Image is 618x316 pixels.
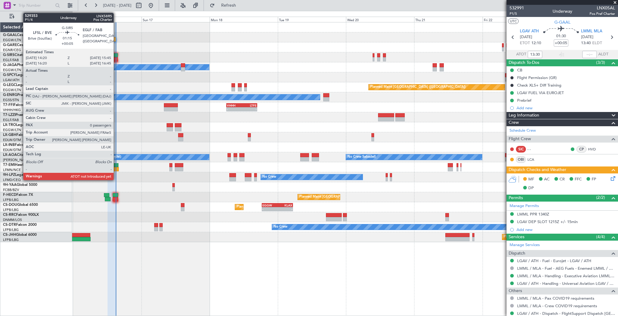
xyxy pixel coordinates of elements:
div: Fri 22 [483,17,551,22]
span: T7-LZZI [3,113,15,117]
div: Flight Permission (GR) [517,75,557,80]
a: T7-FFIFalcon 7X [3,103,30,107]
div: Add new [517,227,615,232]
span: [DATE] - [DATE] [103,3,131,8]
a: CS-JHHGlobal 6000 [3,233,37,237]
a: G-SIRSCitation Excel [3,53,38,57]
div: VHHH [227,104,242,107]
a: EGLF/FAB [3,58,19,62]
span: CS-DOU [3,203,17,207]
span: MF [528,176,534,183]
a: G-SPCYLegacy 650 [3,73,35,77]
span: [DATE] [520,34,532,40]
div: Sat 16 [73,17,141,22]
span: T7-FFI [3,103,14,107]
a: LFMN/NCE [3,168,21,172]
span: T7-EMI [3,163,15,167]
div: Thu 21 [414,17,482,22]
span: 13:40 [581,40,591,46]
span: G-SIRS [3,53,15,57]
span: Dispatch [509,250,525,257]
a: EGSS/STN [3,98,19,102]
span: CS-RRC [3,213,16,217]
div: - [227,107,242,111]
a: LFPB/LBG [3,208,19,212]
div: Planned Maint [GEOGRAPHIC_DATA] ([GEOGRAPHIC_DATA]) [299,193,395,202]
span: ATOT [516,51,526,58]
div: No Crew [274,222,287,232]
a: LCA [527,157,541,162]
a: LFPB/LBG [3,238,19,242]
a: CS-RRCFalcon 900LX [3,213,39,217]
a: LGAV / ATH - Dispatch - FlightSupport Dispatch [GEOGRAPHIC_DATA] [517,311,615,316]
a: EGLF/FAB [3,118,19,122]
a: LGAV / ATH - Handling - Universal Aviation LGAV / ATH [517,281,615,286]
a: G-JAGAPhenom 300 [3,63,38,67]
span: LNX05AL [590,5,615,11]
a: T7-LZZIPraetor 600 [3,113,36,117]
a: FCBB/BZV [3,188,19,192]
input: --:-- [528,51,542,58]
span: LX-TRO [3,123,16,127]
span: Refresh [216,3,241,8]
span: Dispatch Checks and Weather [509,166,566,173]
a: LFPB/LBG [3,228,19,232]
span: 01:30 [556,33,566,39]
div: Mon 18 [210,17,278,22]
span: 9H-LPZ [3,173,15,177]
a: EGGW/LTN [3,38,21,42]
span: G-ENRG [3,93,17,97]
div: No Crew Luxembourg (Findel) [75,153,121,162]
span: G-SPCY [3,73,16,77]
span: (4/4) [596,234,605,240]
span: Permits [509,195,523,202]
a: EDLW/DTM [3,138,21,142]
div: Wed 20 [346,17,414,22]
a: LMML / MLA - Fuel - AEG Fuels - Enemed LMML / MLA [517,266,615,271]
span: Crew [509,119,519,126]
a: LX-INBFalcon 900EX EASy II [3,143,51,147]
div: Add new [517,105,615,110]
a: EGNR/CEG [3,48,21,52]
div: Tue 19 [278,17,346,22]
div: EGGW [262,203,277,207]
div: CP [576,146,586,153]
span: Pos Pref Charter [590,11,615,16]
div: CB [517,67,522,73]
span: LX-GBH [3,133,16,137]
input: Trip Number [18,1,53,10]
div: Underway [553,8,572,15]
span: FP [592,176,596,183]
span: Dispatch To-Dos [509,59,539,66]
a: G-ENRGPraetor 600 [3,93,38,97]
span: CS-JHH [3,233,16,237]
span: G-GAAL [3,33,17,37]
span: 9H-YAA [3,183,17,187]
button: Refresh [207,1,243,10]
span: P1/5 [510,11,524,16]
a: F-HECDFalcon 7X [3,193,33,197]
span: G-LEGC [3,83,16,87]
span: ELDT [592,40,602,46]
div: - - [527,146,541,152]
a: 9H-YAAGlobal 5000 [3,183,37,187]
a: G-GARECessna Citation XLS+ [3,43,53,47]
div: Planned Maint [GEOGRAPHIC_DATA] ([GEOGRAPHIC_DATA]) [370,83,466,92]
div: LMML PPR 1340Z [517,212,549,217]
div: LTFE [242,104,257,107]
button: UTC [508,18,519,24]
a: LX-TROLegacy 650 [3,123,35,127]
div: OBI [516,156,526,163]
a: VHHH/HKG [3,108,21,112]
a: LFPB/LBG [3,198,19,202]
span: FFC [575,176,582,183]
span: Only With Activity [16,15,64,19]
a: EGGW/LTN [3,68,21,72]
span: 12:10 [531,40,541,46]
a: LGAV / ATH - Fuel - Eurojet - LGAV / ATH [517,258,591,263]
a: LMML / MLA - Crew COVID19 requirements [517,303,597,308]
span: Flight Crew [509,136,531,143]
span: ALDT [598,51,608,58]
span: Services [509,234,524,241]
div: Prebrief [517,98,531,103]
